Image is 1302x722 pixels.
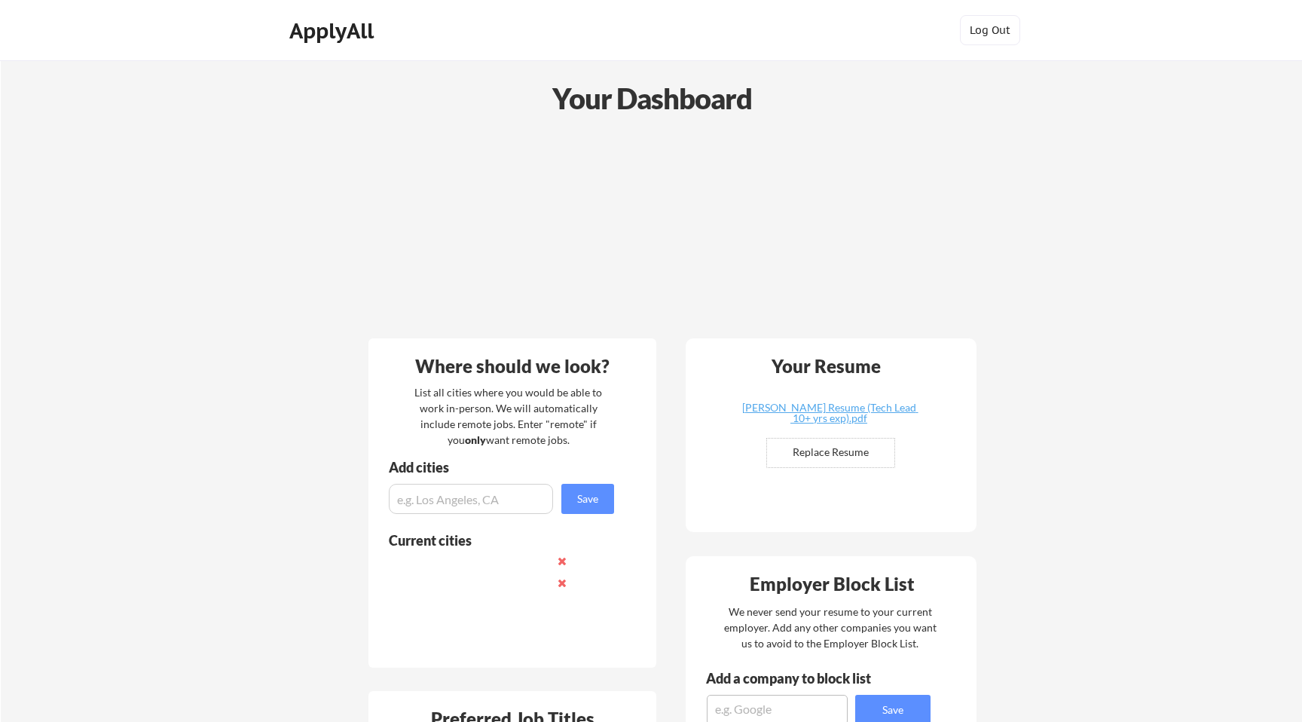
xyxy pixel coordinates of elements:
[751,357,900,375] div: Your Resume
[389,460,618,474] div: Add cities
[389,534,598,547] div: Current cities
[465,433,486,446] strong: only
[960,15,1020,45] button: Log Out
[372,357,653,375] div: Where should we look?
[723,604,937,651] div: We never send your resume to your current employer. Add any other companies you want us to avoid ...
[289,18,378,44] div: ApplyAll
[2,77,1302,120] div: Your Dashboard
[706,672,894,685] div: Add a company to block list
[739,402,918,424] div: [PERSON_NAME] Resume (Tech Lead 10+ yrs exp).pdf
[561,484,614,514] button: Save
[405,384,612,448] div: List all cities where you would be able to work in-person. We will automatically include remote j...
[389,484,553,514] input: e.g. Los Angeles, CA
[692,575,972,593] div: Employer Block List
[739,402,918,426] a: [PERSON_NAME] Resume (Tech Lead 10+ yrs exp).pdf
